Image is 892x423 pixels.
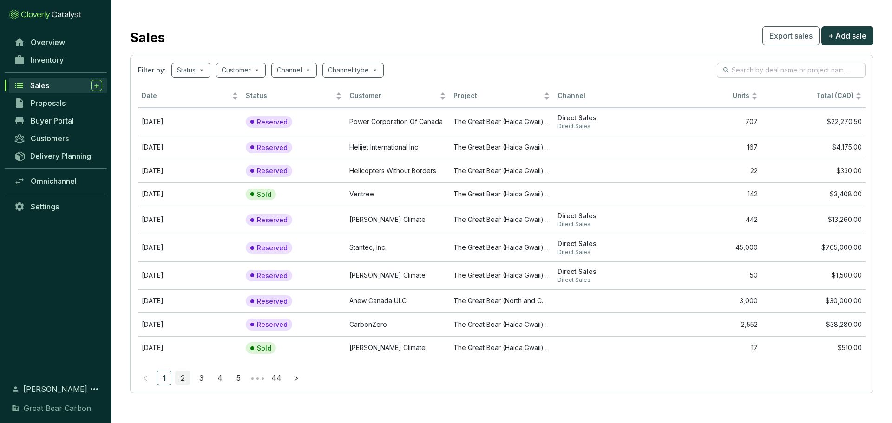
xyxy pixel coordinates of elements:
[269,371,284,385] a: 44
[257,190,271,199] p: Sold
[31,176,77,186] span: Omnichannel
[138,206,242,234] td: Sep 27 2025
[142,375,149,382] span: left
[138,108,242,136] td: Sep 26 2025
[346,182,450,206] td: Veritree
[761,159,866,182] td: $330.00
[257,272,288,280] p: Reserved
[450,312,554,336] td: The Great Bear (Haida Gwaii) Forest Carbon Project
[346,159,450,182] td: Helicopters Without Borders
[658,182,762,206] td: 142
[138,159,242,182] td: Aug 20 2025
[450,85,554,108] th: Project
[246,91,334,100] span: Status
[453,91,542,100] span: Project
[346,136,450,159] td: Helijet International Inc
[9,95,107,111] a: Proposals
[268,371,285,385] li: 44
[30,81,49,90] span: Sales
[289,371,303,385] li: Next Page
[658,206,762,234] td: 442
[346,234,450,261] td: Stantec, Inc.
[658,289,762,313] td: 3,000
[176,371,190,385] a: 2
[231,371,246,385] li: 5
[138,234,242,261] td: Sep 26 2025
[23,384,87,395] span: [PERSON_NAME]
[31,55,64,65] span: Inventory
[138,336,242,360] td: Aug 14 2025
[289,371,303,385] button: right
[257,167,288,175] p: Reserved
[557,276,654,284] span: Direct Sales
[450,234,554,261] td: The Great Bear (Haida Gwaii) Forest Carbon Project
[138,65,166,75] span: Filter by:
[31,38,65,47] span: Overview
[138,136,242,159] td: Sep 05 2025
[194,371,208,385] a: 3
[194,371,209,385] li: 3
[450,336,554,360] td: The Great Bear (Haida Gwaii) Forest Carbon Project
[138,289,242,313] td: Sep 18 2025
[761,108,866,136] td: $22,270.50
[213,371,227,385] a: 4
[257,344,271,352] p: Sold
[662,91,750,100] span: Units
[138,85,242,108] th: Date
[761,261,866,289] td: $1,500.00
[9,113,107,129] a: Buyer Portal
[557,123,654,130] span: Direct Sales
[761,136,866,159] td: $4,175.00
[346,206,450,234] td: Ostrom Climate
[450,289,554,313] td: The Great Bear (North and Central-Mid Coast) Forest Carbon Project
[450,261,554,289] td: The Great Bear (Haida Gwaii) Forest Carbon Project
[138,182,242,206] td: Aug 21 2025
[31,134,69,143] span: Customers
[557,114,654,123] span: Direct Sales
[242,85,346,108] th: Status
[557,212,654,221] span: Direct Sales
[212,371,227,385] li: 4
[761,312,866,336] td: $38,280.00
[138,261,242,289] td: Sep 24 2025
[24,403,91,414] span: Great Bear Carbon
[249,371,264,385] span: •••
[30,151,91,161] span: Delivery Planning
[157,371,171,385] li: 1
[557,267,654,276] span: Direct Sales
[257,216,288,224] p: Reserved
[349,91,438,100] span: Customer
[658,159,762,182] td: 22
[346,312,450,336] td: CarbonZero
[450,108,554,136] td: The Great Bear (Haida Gwaii) Forest Carbon Project
[231,371,245,385] a: 5
[450,182,554,206] td: The Great Bear (Haida Gwaii) Forest Carbon Project
[450,159,554,182] td: The Great Bear (Haida Gwaii) Forest Carbon Project
[761,336,866,360] td: $510.00
[557,221,654,228] span: Direct Sales
[557,240,654,248] span: Direct Sales
[557,248,654,256] span: Direct Sales
[762,26,820,45] button: Export sales
[658,85,762,108] th: Units
[658,336,762,360] td: 17
[658,312,762,336] td: 2,552
[138,371,153,385] button: left
[658,136,762,159] td: 167
[346,261,450,289] td: Ostrom Climate
[31,116,74,125] span: Buyer Portal
[9,52,107,68] a: Inventory
[816,91,853,99] span: Total (CAD)
[293,375,299,382] span: right
[9,148,107,163] a: Delivery Planning
[346,108,450,136] td: Power Corporation Of Canada
[346,289,450,313] td: Anew Canada ULC
[31,98,66,108] span: Proposals
[346,85,450,108] th: Customer
[658,261,762,289] td: 50
[9,173,107,189] a: Omnichannel
[257,320,288,329] p: Reserved
[9,78,107,93] a: Sales
[761,289,866,313] td: $30,000.00
[761,182,866,206] td: $3,408.00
